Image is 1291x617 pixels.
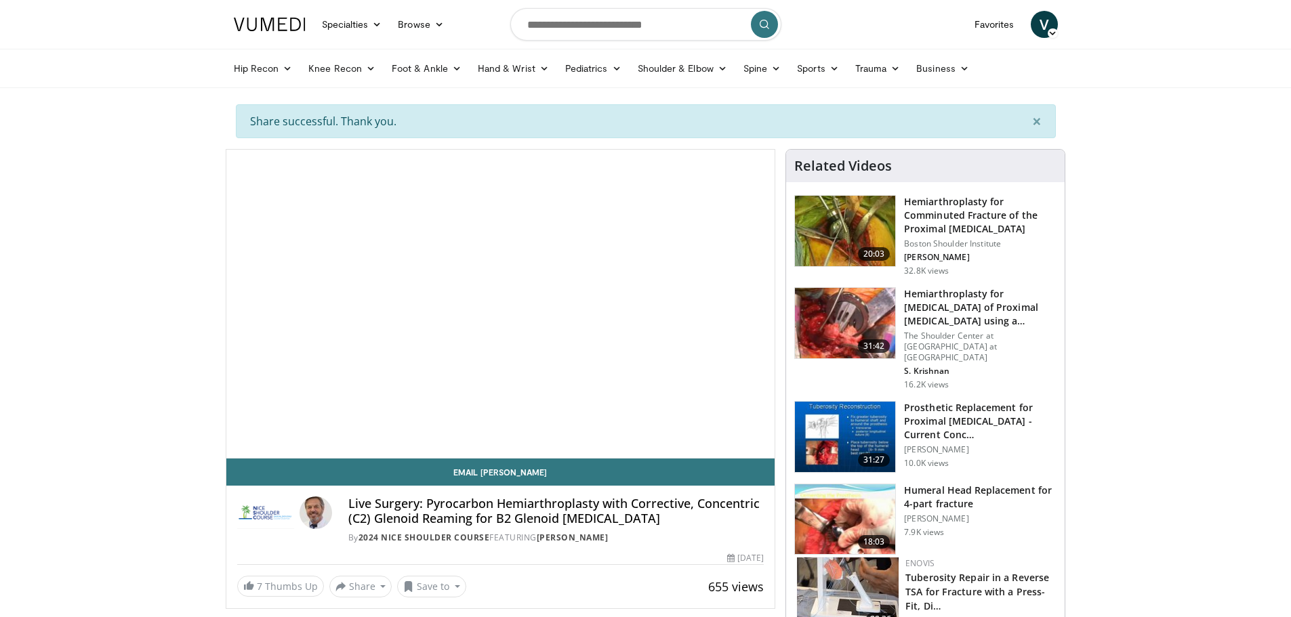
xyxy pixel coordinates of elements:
button: Share [329,576,392,597]
span: 31:42 [858,339,890,353]
a: Hand & Wrist [470,55,557,82]
a: Specialties [314,11,390,38]
h3: Hemiarthroplasty for Comminuted Fracture of the Proximal [MEDICAL_DATA] [904,195,1057,236]
button: Save to [397,576,466,597]
img: 10442_3.png.150x105_q85_crop-smart_upscale.jpg [795,196,895,266]
a: Email [PERSON_NAME] [226,459,775,486]
p: 16.2K views [904,379,949,390]
a: Hip Recon [226,55,301,82]
a: Enovis [905,557,935,569]
button: × [1019,105,1055,137]
h3: Hemiarthroplasty for [MEDICAL_DATA] of Proximal [MEDICAL_DATA] using a Minimally… [904,287,1057,328]
a: [PERSON_NAME] [537,532,609,543]
span: 31:27 [858,453,890,467]
a: 18:03 Humeral Head Replacement for 4-part fracture [PERSON_NAME] 7.9K views [794,484,1057,555]
input: Search topics, interventions [510,8,781,41]
h4: Live Surgery: Pyrocarbon Hemiarthroplasty with Corrective, Concentric (C2) Glenoid Reaming for B2... [348,496,764,526]
a: Browse [390,11,452,38]
p: The Shoulder Center at [GEOGRAPHIC_DATA] at [GEOGRAPHIC_DATA] [904,331,1057,363]
a: Trauma [847,55,909,82]
img: 2024 Nice Shoulder Course [237,496,294,529]
h3: Humeral Head Replacement for 4-part fracture [904,484,1057,511]
p: 32.8K views [904,265,949,276]
p: 7.9K views [904,527,944,538]
a: Foot & Ankle [384,55,470,82]
img: 343a2c1c-069f-44e5-a763-73595c3f20d9.150x105_q85_crop-smart_upscale.jpg [795,402,895,472]
a: 31:27 Prosthetic Replacement for Proximal [MEDICAL_DATA] - Current Conc… [PERSON_NAME] 10.0K views [794,401,1057,473]
video-js: Video Player [226,150,775,459]
span: 20:03 [858,247,890,261]
a: Spine [735,55,789,82]
h3: Prosthetic Replacement for Proximal [MEDICAL_DATA] - Current Conc… [904,401,1057,442]
a: Knee Recon [300,55,384,82]
p: [PERSON_NAME] [904,252,1057,263]
img: VuMedi Logo [234,18,306,31]
span: 655 views [708,578,764,595]
a: 2024 Nice Shoulder Course [358,532,490,543]
span: 18:03 [858,535,890,549]
img: 1025129_3.png.150x105_q85_crop-smart_upscale.jpg [795,484,895,555]
a: Sports [789,55,847,82]
a: Favorites [966,11,1023,38]
div: By FEATURING [348,532,764,544]
a: V [1031,11,1058,38]
span: 7 [257,580,262,593]
a: Shoulder & Elbow [630,55,735,82]
a: 20:03 Hemiarthroplasty for Comminuted Fracture of the Proximal [MEDICAL_DATA] Boston Shoulder Ins... [794,195,1057,276]
img: 38479_0000_3.png.150x105_q85_crop-smart_upscale.jpg [795,288,895,358]
a: Pediatrics [557,55,630,82]
a: 31:42 Hemiarthroplasty for [MEDICAL_DATA] of Proximal [MEDICAL_DATA] using a Minimally… The Shoul... [794,287,1057,390]
a: 7 Thumbs Up [237,576,324,597]
div: Share successful. Thank you. [236,104,1056,138]
a: Tuberosity Repair in a Reverse TSA for Fracture with a Press-Fit, Di… [905,571,1049,612]
h4: Related Videos [794,158,892,174]
p: [PERSON_NAME] [904,444,1057,455]
div: [DATE] [727,552,764,564]
p: S. Krishnan [904,366,1057,377]
a: Business [908,55,977,82]
p: [PERSON_NAME] [904,513,1057,524]
img: Avatar [300,496,332,529]
p: 10.0K views [904,458,949,469]
p: Boston Shoulder Institute [904,238,1057,249]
